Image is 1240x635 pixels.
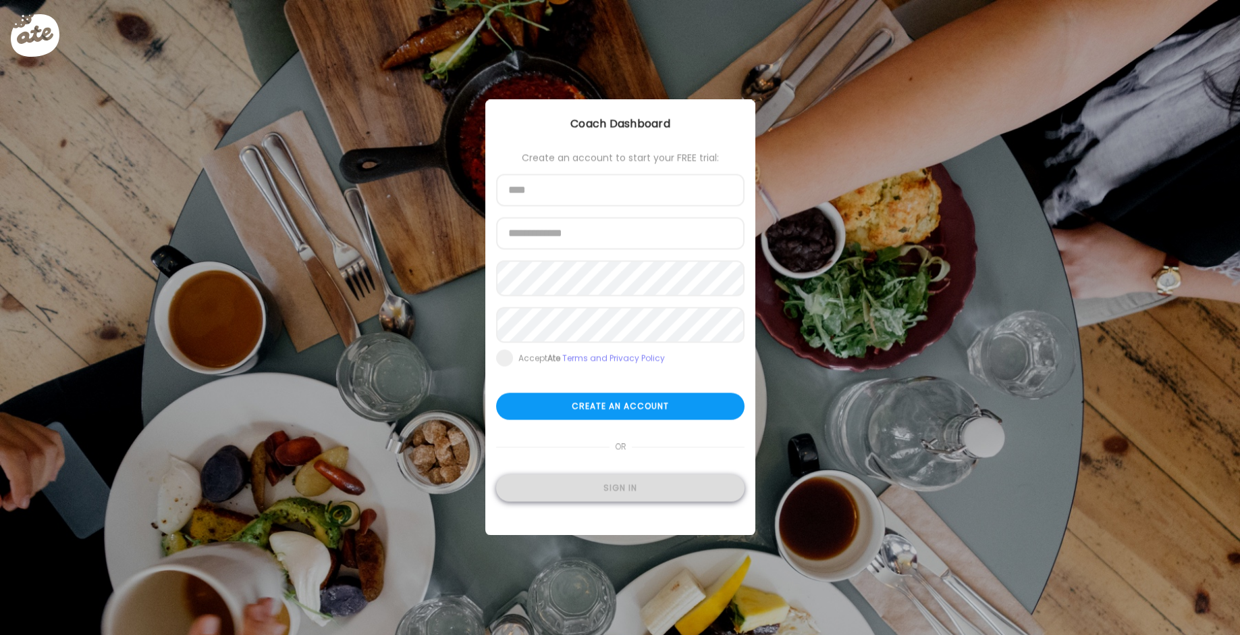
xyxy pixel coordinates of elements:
div: Create an account [496,393,745,420]
span: or [609,434,631,461]
div: Sign in [496,475,745,502]
div: Accept [518,353,665,364]
b: Ate [547,353,560,364]
div: Create an account to start your FREE trial: [496,153,745,163]
a: Terms and Privacy Policy [562,353,665,364]
div: Coach Dashboard [485,116,755,132]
